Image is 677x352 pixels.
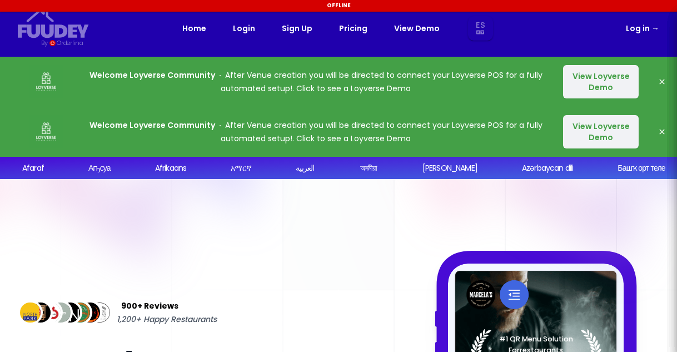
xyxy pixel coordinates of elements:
button: View Loyverse Demo [563,65,639,98]
a: Login [233,22,255,35]
strong: Welcome Loyverse Community [89,70,215,81]
div: অসমীয়া [360,162,377,174]
div: Azərbaycan dili [521,162,573,174]
div: Башҡорт теле [618,162,665,174]
img: Review Img [38,300,63,325]
a: Home [182,22,206,35]
span: → [651,23,659,34]
div: Afaraf [22,162,43,174]
img: Review Img [48,300,73,325]
div: አማርኛ [231,162,251,174]
span: 1,200+ Happy Restaurants [117,313,217,326]
img: Review Img [68,300,93,325]
img: Review Img [28,300,53,325]
div: Orderlina [57,38,83,48]
a: View Demo [394,22,440,35]
img: Review Img [58,300,83,325]
div: Offline [2,2,675,9]
a: Sign Up [282,22,312,35]
img: Review Img [18,300,43,325]
a: Log in [626,22,659,35]
p: After Venue creation you will be directed to connect your Loyverse POS for a fully automated setu... [84,68,547,95]
div: By [41,38,47,48]
p: After Venue creation you will be directed to connect your Loyverse POS for a fully automated setu... [84,118,547,145]
svg: {/* Added fill="currentColor" here */} {/* This rectangle defines the background. Its explicit fi... [18,9,89,38]
div: [PERSON_NAME] [422,162,477,174]
button: View Loyverse Demo [563,115,639,148]
div: Аҧсуа [88,162,110,174]
strong: Welcome Loyverse Community [89,120,215,131]
img: Review Img [78,300,103,325]
div: Afrikaans [155,162,186,174]
span: 900+ Reviews [121,299,178,313]
div: العربية [296,162,314,174]
a: Pricing [339,22,367,35]
img: Review Img [87,300,112,325]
